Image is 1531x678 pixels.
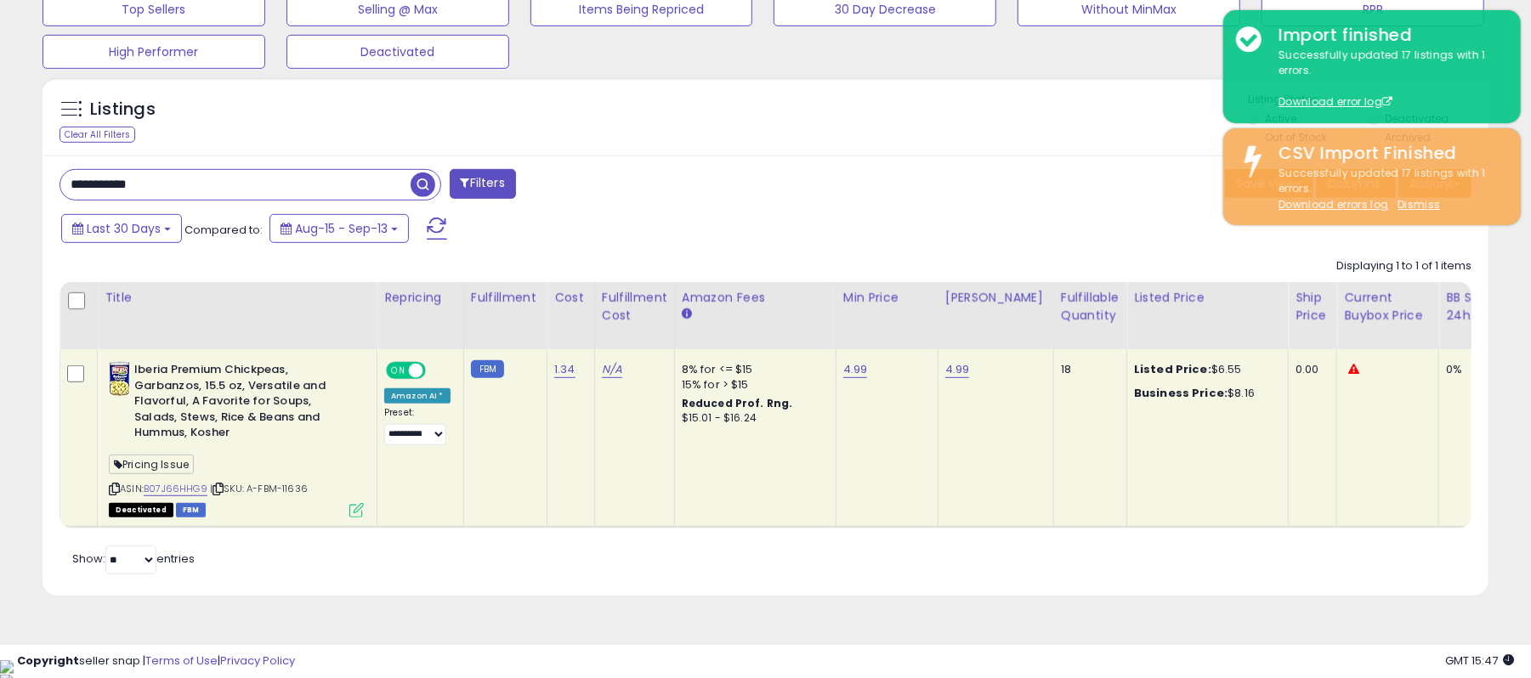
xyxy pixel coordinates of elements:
span: FBM [176,503,207,517]
div: Ship Price [1296,289,1330,325]
b: Business Price: [1134,385,1228,401]
a: Download errors log [1279,197,1388,212]
div: $8.16 [1134,386,1275,401]
span: Aug-15 - Sep-13 [295,220,388,237]
div: Fulfillment [471,289,540,307]
span: OFF [423,364,451,378]
u: Dismiss [1398,197,1440,212]
div: Title [105,289,370,307]
div: Displaying 1 to 1 of 1 items [1336,258,1471,274]
a: 4.99 [945,361,970,378]
span: | SKU: A-FBM-11636 [210,482,308,495]
button: Aug-15 - Sep-13 [269,214,409,243]
b: Iberia Premium Chickpeas, Garbanzos, 15.5 oz, Versatile and Flavorful, A Favorite for Soups, Sala... [134,362,341,445]
div: Amazon AI * [384,388,451,404]
a: 1.34 [554,361,576,378]
a: Privacy Policy [220,653,295,669]
div: Current Buybox Price [1344,289,1432,325]
button: Deactivated [286,35,509,69]
div: Import finished [1266,23,1508,48]
span: Last 30 Days [87,220,161,237]
b: Reduced Prof. Rng. [682,396,793,410]
div: Cost [554,289,587,307]
span: All listings that are unavailable for purchase on Amazon for any reason other than out-of-stock [109,503,173,517]
a: N/A [602,361,622,378]
small: Amazon Fees. [682,307,692,322]
button: High Performer [43,35,265,69]
strong: Copyright [17,653,79,669]
span: Pricing Issue [109,455,194,474]
div: Fulfillable Quantity [1061,289,1120,325]
span: Compared to: [184,222,263,238]
div: Amazon Fees [682,289,829,307]
div: seller snap | | [17,653,295,670]
div: Successfully updated 17 listings with 1 errors. [1266,48,1508,110]
button: Filters [450,169,516,199]
b: Listed Price: [1134,361,1211,377]
div: 0% [1446,362,1502,377]
div: 18 [1061,362,1114,377]
div: 8% for <= $15 [682,362,823,377]
a: 4.99 [843,361,868,378]
small: FBM [471,360,504,378]
div: BB Share 24h. [1446,289,1508,325]
div: Min Price [843,289,931,307]
a: B07J66HHG9 [144,482,207,496]
div: ASIN: [109,362,364,515]
div: Repricing [384,289,456,307]
div: 15% for > $15 [682,377,823,393]
div: $15.01 - $16.24 [682,411,823,426]
div: [PERSON_NAME] [945,289,1046,307]
button: Last 30 Days [61,214,182,243]
a: Download error log [1279,94,1392,109]
a: Terms of Use [145,653,218,669]
span: 2025-10-14 15:47 GMT [1445,653,1514,669]
img: 51jvv+gpySL._SL40_.jpg [109,362,130,396]
div: Listed Price [1134,289,1281,307]
div: Clear All Filters [60,127,135,143]
h5: Listings [90,98,156,121]
div: $6.55 [1134,362,1275,377]
div: Successfully updated 17 listings with 1 errors. [1266,166,1508,213]
div: Fulfillment Cost [602,289,667,325]
div: Preset: [384,407,451,445]
span: Show: entries [72,551,195,567]
div: 0.00 [1296,362,1324,377]
div: CSV Import Finished [1266,141,1508,166]
span: ON [388,364,409,378]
